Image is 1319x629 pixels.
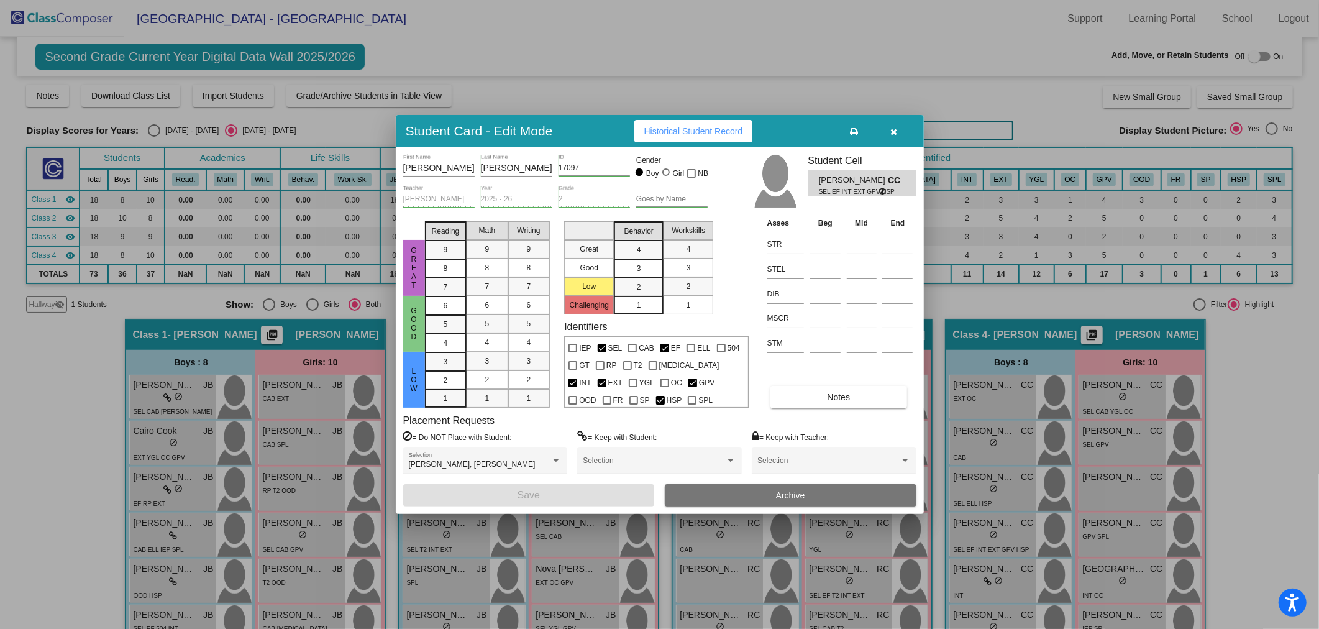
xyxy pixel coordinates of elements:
span: 8 [444,263,448,274]
div: Girl [672,168,685,179]
span: ELL [697,341,710,356]
span: Reading [432,226,460,237]
span: 4 [485,337,490,348]
span: SEL EF INT EXT GPV HSP [819,187,879,196]
span: RP [606,358,617,373]
span: 5 [485,318,490,329]
span: GPV [699,375,714,390]
th: Beg [807,216,844,230]
span: 2 [637,282,641,293]
span: T2 [634,358,642,373]
span: 4 [527,337,531,348]
input: assessment [767,285,804,303]
span: 2 [485,374,490,385]
span: 1 [485,393,490,404]
span: 7 [527,281,531,292]
label: = Keep with Teacher: [752,431,829,443]
mat-label: Gender [636,155,708,166]
span: 9 [527,244,531,255]
label: Placement Requests [403,415,495,426]
h3: Student Cell [808,155,916,167]
span: 7 [485,281,490,292]
span: NB [698,166,708,181]
span: 9 [485,244,490,255]
span: 7 [444,282,448,293]
span: EF [671,341,680,356]
span: Save [518,490,540,500]
input: assessment [767,309,804,328]
button: Historical Student Record [634,120,753,142]
th: Mid [844,216,880,230]
span: Writing [517,225,540,236]
span: 504 [728,341,740,356]
label: = Do NOT Place with Student: [403,431,512,443]
span: 8 [485,262,490,273]
button: Save [403,484,655,507]
span: 4 [687,244,691,255]
span: 2 [687,281,691,292]
span: Low [408,367,419,393]
input: goes by name [636,195,708,204]
span: 6 [527,300,531,311]
span: 6 [485,300,490,311]
span: 4 [637,244,641,255]
span: YGL [639,375,654,390]
span: INT [579,375,591,390]
span: 1 [444,393,448,404]
input: Enter ID [559,164,630,173]
span: CC [888,174,905,187]
span: Good [408,306,419,341]
span: SP [640,393,650,408]
span: 8 [527,262,531,273]
span: Notes [828,392,851,402]
th: End [879,216,916,230]
span: 3 [527,356,531,367]
button: Notes [770,386,907,408]
span: Archive [776,490,805,500]
span: [MEDICAL_DATA] [659,358,719,373]
span: CAB [639,341,654,356]
span: 5 [444,319,448,330]
button: Archive [665,484,916,507]
th: Asses [764,216,807,230]
span: OOD [579,393,596,408]
span: Behavior [624,226,654,237]
span: 2 [444,375,448,386]
label: Identifiers [564,321,607,333]
input: assessment [767,334,804,352]
div: Boy [646,168,659,179]
span: Great [408,246,419,290]
span: FR [613,393,623,408]
input: year [481,195,552,204]
input: grade [559,195,630,204]
span: HSP [667,393,682,408]
span: [PERSON_NAME], [PERSON_NAME] [409,460,536,469]
input: assessment [767,235,804,254]
label: = Keep with Student: [577,431,657,443]
input: teacher [403,195,475,204]
span: 3 [687,262,691,273]
span: 2 [527,374,531,385]
span: SEL [608,341,623,356]
span: 1 [527,393,531,404]
span: 1 [637,300,641,311]
span: 6 [444,300,448,311]
span: 1 [687,300,691,311]
span: GT [579,358,590,373]
span: 3 [485,356,490,367]
span: Math [479,225,496,236]
h3: Student Card - Edit Mode [406,123,553,139]
span: SPL [698,393,713,408]
span: IEP [579,341,591,356]
span: 9 [444,244,448,255]
span: 4 [444,337,448,349]
span: 3 [637,263,641,274]
span: 3 [444,356,448,367]
span: 5 [527,318,531,329]
span: [PERSON_NAME] [819,174,888,187]
span: Workskills [672,225,705,236]
input: assessment [767,260,804,278]
span: Historical Student Record [644,126,743,136]
span: OC [671,375,682,390]
span: EXT [608,375,623,390]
